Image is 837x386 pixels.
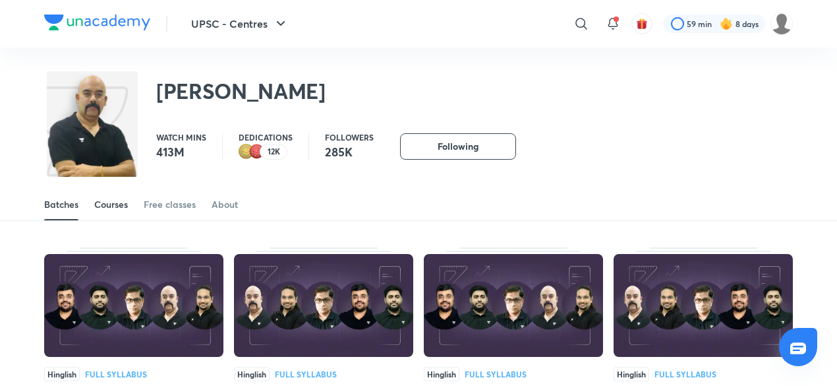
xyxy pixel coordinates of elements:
div: Batches [44,198,78,211]
img: educator badge1 [249,144,265,160]
img: Thumbnail [234,254,413,357]
div: About [212,198,238,211]
span: Hinglish [44,367,80,381]
div: Full Syllabus [654,370,716,378]
p: Dedications [239,133,293,141]
div: Full Syllabus [85,370,147,378]
button: UPSC - Centres [183,11,297,37]
p: Watch mins [156,133,206,141]
button: Following [400,133,516,160]
p: Followers [325,133,374,141]
img: educator badge2 [239,144,254,160]
p: 12K [268,147,280,156]
p: 413M [156,144,206,160]
button: avatar [631,13,652,34]
div: Courses [94,198,128,211]
a: Courses [94,189,128,220]
img: streak [720,17,733,30]
img: class [47,74,138,199]
img: Thumbnail [424,254,603,357]
div: Free classes [144,198,196,211]
div: Full Syllabus [465,370,527,378]
span: Hinglish [424,367,459,381]
span: Hinglish [614,367,649,381]
a: Free classes [144,189,196,220]
p: 285K [325,144,374,160]
img: Thumbnail [614,254,793,357]
img: SAKSHI AGRAWAL [770,13,793,35]
div: Full Syllabus [275,370,337,378]
h2: [PERSON_NAME] [156,78,326,104]
span: Following [438,140,478,153]
img: Company Logo [44,15,150,30]
a: Batches [44,189,78,220]
span: Hinglish [234,367,270,381]
a: About [212,189,238,220]
a: Company Logo [44,15,150,34]
img: Thumbnail [44,254,223,357]
img: avatar [636,18,648,30]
